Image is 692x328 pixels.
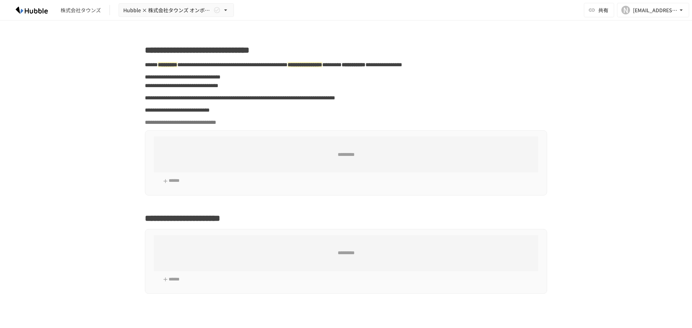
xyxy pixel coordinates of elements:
img: HzDRNkGCf7KYO4GfwKnzITak6oVsp5RHeZBEM1dQFiQ [9,4,55,16]
button: Hubble × 株式会社タウンズ オンボーディングプロジェクト [119,3,234,17]
div: 株式会社タウンズ [61,6,101,14]
div: N [621,6,630,14]
span: 共有 [598,6,608,14]
button: 共有 [584,3,614,17]
button: N[EMAIL_ADDRESS][DOMAIN_NAME] [617,3,689,17]
span: Hubble × 株式会社タウンズ オンボーディングプロジェクト [123,6,212,15]
div: [EMAIL_ADDRESS][DOMAIN_NAME] [633,6,678,15]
